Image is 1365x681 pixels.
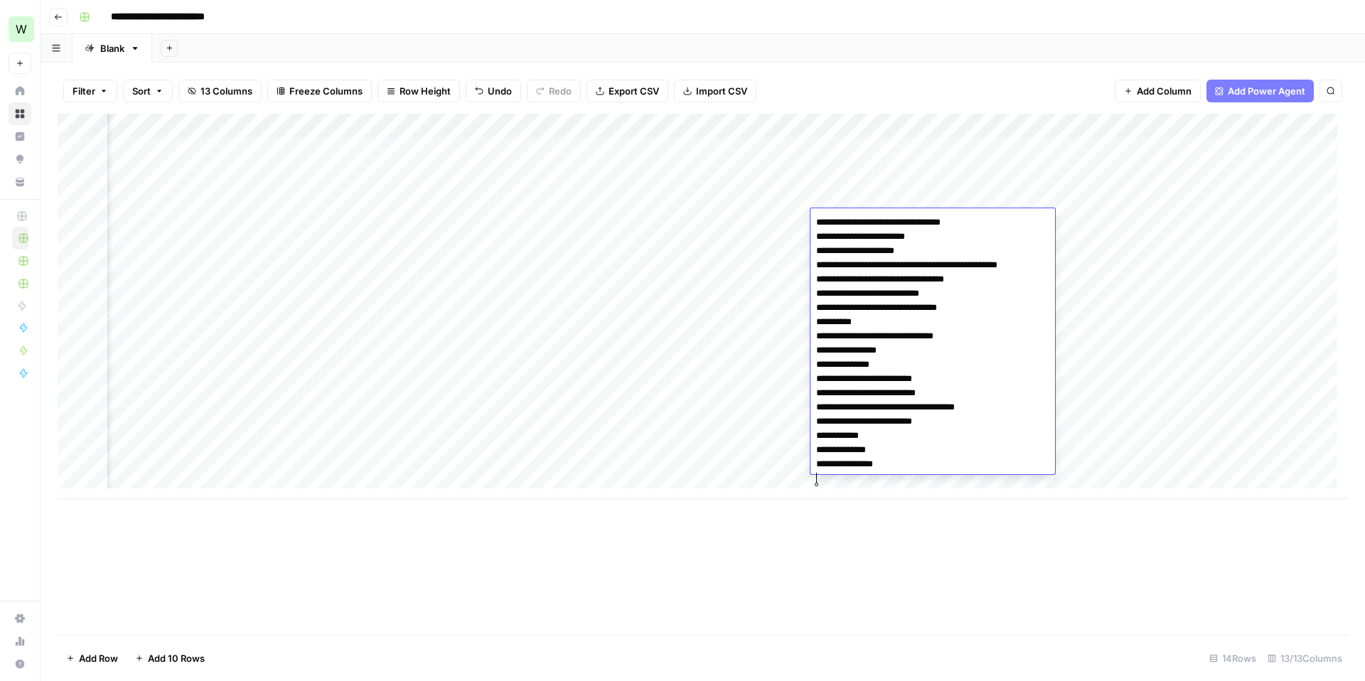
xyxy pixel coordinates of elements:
[289,84,363,98] span: Freeze Columns
[1137,84,1192,98] span: Add Column
[63,80,117,102] button: Filter
[9,11,31,47] button: Workspace: Workspace1
[609,84,659,98] span: Export CSV
[73,84,95,98] span: Filter
[132,84,151,98] span: Sort
[9,607,31,630] a: Settings
[1228,84,1305,98] span: Add Power Agent
[9,102,31,125] a: Browse
[148,651,205,665] span: Add 10 Rows
[79,651,118,665] span: Add Row
[466,80,521,102] button: Undo
[587,80,668,102] button: Export CSV
[123,80,173,102] button: Sort
[100,41,124,55] div: Blank
[58,647,127,670] button: Add Row
[9,653,31,675] button: Help + Support
[549,84,572,98] span: Redo
[1206,80,1314,102] button: Add Power Agent
[488,84,512,98] span: Undo
[696,84,747,98] span: Import CSV
[200,84,252,98] span: 13 Columns
[9,630,31,653] a: Usage
[378,80,460,102] button: Row Height
[16,21,27,38] span: W
[400,84,451,98] span: Row Height
[9,125,31,148] a: Insights
[1115,80,1201,102] button: Add Column
[9,148,31,171] a: Opportunities
[127,647,213,670] button: Add 10 Rows
[1262,647,1348,670] div: 13/13 Columns
[9,171,31,193] a: Your Data
[267,80,372,102] button: Freeze Columns
[9,80,31,102] a: Home
[527,80,581,102] button: Redo
[73,34,152,63] a: Blank
[178,80,262,102] button: 13 Columns
[1204,647,1262,670] div: 14 Rows
[674,80,756,102] button: Import CSV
